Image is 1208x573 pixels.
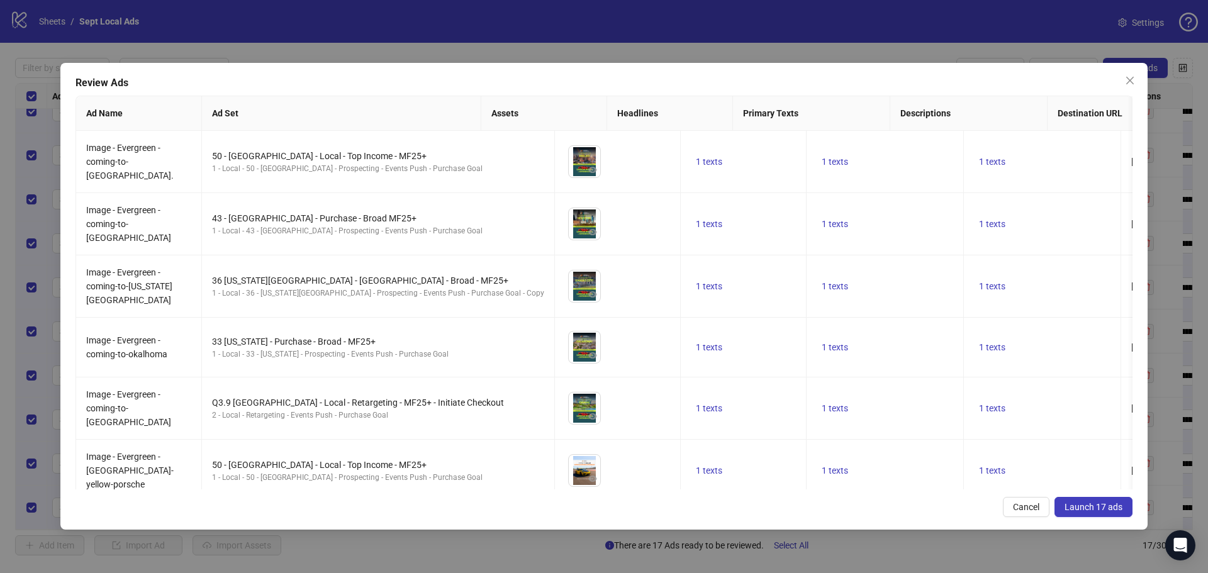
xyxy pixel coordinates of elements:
div: Q3.9 [GEOGRAPHIC_DATA] - Local - Retargeting - MF25+ - Initiate Checkout [212,396,544,409]
div: Open Intercom Messenger [1165,530,1195,560]
span: 1 texts [979,281,1005,291]
button: 1 texts [691,279,727,294]
img: Asset 1 [569,208,600,240]
button: Preview [585,471,600,486]
span: 1 texts [696,281,722,291]
button: Launch 17 ads [1054,497,1132,517]
th: Descriptions [890,96,1048,131]
div: 33 [US_STATE] - Purchase - Broad - MF25+ [212,335,544,348]
th: Ad Name [76,96,202,131]
button: Cancel [1003,497,1049,517]
div: 1 - Local - 33 - [US_STATE] - Prospecting - Events Push - Purchase Goal [212,348,544,360]
span: 1 texts [822,465,848,476]
img: Asset 1 [569,270,600,302]
div: 2 - Local - Retargeting - Events Push - Purchase Goal [212,409,544,421]
span: 1 texts [822,157,848,167]
button: 1 texts [817,154,853,169]
span: close [1125,75,1135,86]
span: 1 texts [822,403,848,413]
span: 1 texts [979,403,1005,413]
span: Image - Evergreen - coming-to-[US_STATE][GEOGRAPHIC_DATA] [86,267,172,305]
button: 1 texts [974,340,1010,355]
span: Image - Evergreen - coming-to-[GEOGRAPHIC_DATA]. [86,143,174,181]
div: 43 - [GEOGRAPHIC_DATA] - Purchase - Broad MF25+ [212,211,544,225]
button: 1 texts [691,216,727,231]
span: eye [588,412,597,421]
button: 1 texts [817,216,853,231]
div: 1 - Local - 50 - [GEOGRAPHIC_DATA] - Prospecting - Events Push - Purchase Goal [212,163,544,175]
span: eye [588,290,597,299]
th: Assets [481,96,607,131]
span: 1 texts [696,465,722,476]
button: 1 texts [817,279,853,294]
button: 1 texts [817,463,853,478]
button: Preview [585,348,600,363]
span: eye [588,228,597,236]
img: Asset 1 [569,455,600,486]
button: 1 texts [817,340,853,355]
button: 1 texts [691,463,727,478]
img: Asset 1 [569,331,600,363]
button: Preview [585,409,600,424]
span: Cancel [1013,502,1039,512]
div: 36 [US_STATE][GEOGRAPHIC_DATA] - [GEOGRAPHIC_DATA] - Broad - MF25+ [212,274,544,287]
img: Asset 1 [569,146,600,177]
span: 1 texts [822,281,848,291]
span: 1 texts [979,157,1005,167]
span: 1 texts [979,465,1005,476]
button: 1 texts [691,154,727,169]
button: 1 texts [691,340,727,355]
button: 1 texts [817,401,853,416]
div: 50 - [GEOGRAPHIC_DATA] - Local - Top Income - MF25+ [212,149,544,163]
img: Asset 1 [569,392,600,424]
button: 1 texts [974,154,1010,169]
span: Image - Evergreen - coming-to-[GEOGRAPHIC_DATA] [86,389,171,427]
span: 1 texts [696,342,722,352]
span: 1 texts [979,342,1005,352]
button: 1 texts [974,463,1010,478]
span: 1 texts [822,342,848,352]
span: Image - Evergreen - coming-to-[GEOGRAPHIC_DATA] [86,205,171,243]
div: 50 - [GEOGRAPHIC_DATA] - Local - Top Income - MF25+ [212,458,544,472]
span: Image - Evergreen - [GEOGRAPHIC_DATA]-yellow-porsche [86,452,174,489]
span: 1 texts [696,219,722,229]
button: 1 texts [974,401,1010,416]
th: Primary Texts [733,96,890,131]
span: 1 texts [979,219,1005,229]
div: Review Ads [75,75,1132,91]
div: 1 - Local - 50 - [GEOGRAPHIC_DATA] - Prospecting - Events Push - Purchase Goal [212,472,544,484]
div: 1 - Local - 43 - [GEOGRAPHIC_DATA] - Prospecting - Events Push - Purchase Goal [212,225,544,237]
div: 1 - Local - 36 - [US_STATE][GEOGRAPHIC_DATA] - Prospecting - Events Push - Purchase Goal - Copy [212,287,544,299]
span: Launch 17 ads [1065,502,1122,512]
button: 1 texts [974,216,1010,231]
span: 1 texts [696,157,722,167]
button: Close [1120,70,1140,91]
span: eye [588,474,597,483]
span: 1 texts [822,219,848,229]
span: eye [588,351,597,360]
button: 1 texts [974,279,1010,294]
button: Preview [585,287,600,302]
th: Ad Set [202,96,481,131]
button: Preview [585,225,600,240]
button: 1 texts [691,401,727,416]
button: Preview [585,162,600,177]
span: 1 texts [696,403,722,413]
span: eye [588,165,597,174]
span: Image - Evergreen - coming-to-okalhoma [86,335,167,359]
th: Headlines [607,96,733,131]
